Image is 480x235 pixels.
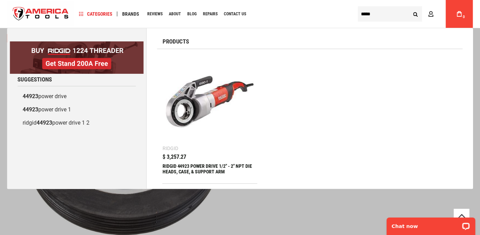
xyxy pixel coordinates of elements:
img: RIDGID 44923 POWER DRIVE 1/2 [166,58,254,146]
span: Reviews [147,12,163,16]
a: 44923power drive 1 [17,103,136,116]
div: RIDGID 44923 POWER DRIVE 1/2 [163,163,257,180]
button: Search [409,7,422,21]
a: Reviews [144,9,166,19]
b: 44923 [37,119,52,126]
img: America Tools [7,1,74,27]
span: Suggestions [17,77,52,83]
b: 44923 [23,93,38,100]
a: Repairs [200,9,221,19]
span: $ 3,257.27 [163,154,187,160]
a: RIDGID 44923 POWER DRIVE 1/2 Ridgid $ 3,257.27 RIDGID 44923 POWER DRIVE 1/2" - 2" NPT DIE HEADS, ... [163,54,257,183]
a: store logo [7,1,74,27]
a: Categories [76,9,116,19]
a: About [166,9,184,19]
span: Repairs [203,12,218,16]
span: Categories [79,11,112,16]
a: Blog [184,9,200,19]
span: Contact Us [224,12,246,16]
span: Products [163,39,189,45]
span: About [169,12,181,16]
span: Brands [122,11,139,16]
b: 44923 [23,106,38,113]
span: 0 [463,15,465,19]
a: 44923power drive [17,90,136,103]
a: ridgid44923power drive 1 2 [17,116,136,130]
a: Contact Us [221,9,249,19]
div: Ridgid [163,146,178,151]
a: Brands [119,9,142,19]
a: BOGO: Buy RIDGID® 1224 Threader, Get Stand 200A Free! [10,41,144,47]
span: Blog [187,12,197,16]
img: BOGO: Buy RIDGID® 1224 Threader, Get Stand 200A Free! [10,41,144,74]
iframe: LiveChat chat widget [382,213,480,235]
